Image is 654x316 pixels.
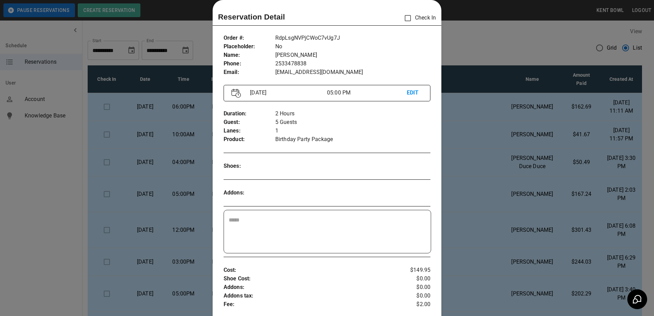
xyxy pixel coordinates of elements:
p: Phone : [224,60,275,68]
p: Fee : [224,300,396,309]
p: $0.00 [396,275,431,283]
p: Product : [224,135,275,144]
p: Addons tax : [224,292,396,300]
p: [EMAIL_ADDRESS][DOMAIN_NAME] [275,68,430,77]
p: Email : [224,68,275,77]
p: 2 Hours [275,110,430,118]
p: Check In [401,11,436,25]
p: Cost : [224,266,396,275]
p: $149.95 [396,266,431,275]
p: 2533478838 [275,60,430,68]
p: Placeholder : [224,42,275,51]
p: 05:00 PM [327,89,407,97]
p: No [275,42,430,51]
p: Guest : [224,118,275,127]
p: [DATE] [247,89,327,97]
p: 1 [275,127,430,135]
p: $0.00 [396,292,431,300]
p: Order # : [224,34,275,42]
p: Lanes : [224,127,275,135]
p: Shoe Cost : [224,275,396,283]
p: $0.00 [396,283,431,292]
p: Addons : [224,189,275,197]
p: Reservation Detail [218,11,285,23]
p: EDIT [407,89,423,97]
p: Shoes : [224,162,275,170]
p: Birthday Party Package [275,135,430,144]
p: [PERSON_NAME] [275,51,430,60]
p: Addons : [224,283,396,292]
p: RdpLsgNVPjCWoC7vUg7J [275,34,430,42]
p: Duration : [224,110,275,118]
p: 5 Guests [275,118,430,127]
p: Name : [224,51,275,60]
img: Vector [231,89,241,98]
p: $2.00 [396,300,431,309]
